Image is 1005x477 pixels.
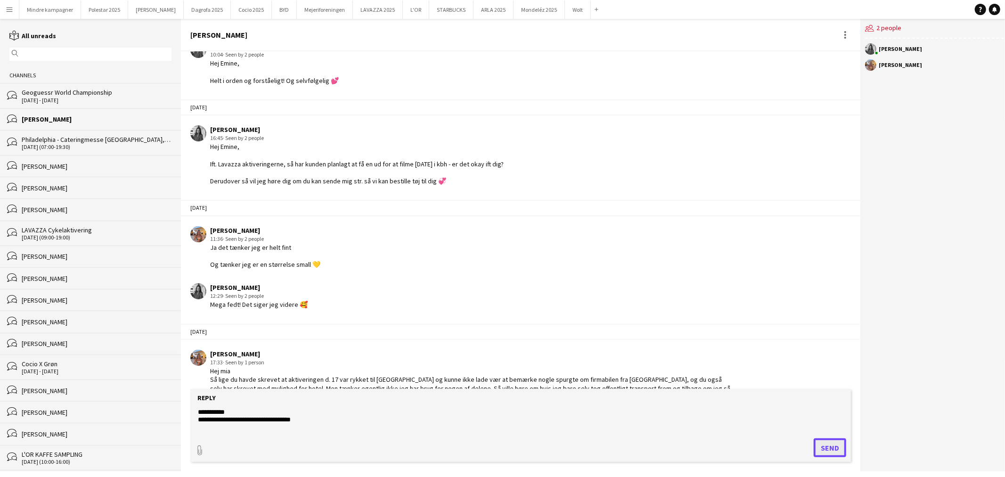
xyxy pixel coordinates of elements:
button: ARLA 2025 [474,0,514,19]
div: [DATE] - [DATE] [22,368,172,375]
button: Send [814,438,846,457]
div: [PERSON_NAME] [210,283,308,292]
div: [PERSON_NAME] [22,184,172,192]
div: Cocio X Grøn [22,360,172,368]
div: [PERSON_NAME] [22,339,172,348]
button: Polestar 2025 [81,0,128,19]
div: [PERSON_NAME] [22,430,172,438]
div: Hej Emine, Ift. Lavazza aktiveringerne, så har kunden planlagt at få en ud for at filme [DATE] i ... [210,142,504,185]
div: [PERSON_NAME] [22,387,172,395]
div: Mega fedt! Det siger jeg videre 🥰 [210,300,308,309]
div: [PERSON_NAME] [22,162,172,171]
span: · Seen by 2 people [223,235,264,242]
div: [DATE] [181,99,860,115]
div: [DATE] [181,200,860,216]
div: [PERSON_NAME] [22,206,172,214]
label: Reply [197,394,216,402]
div: Geoguessr World Championship [22,88,172,97]
div: 10:04 [210,50,339,59]
button: Dagrofa 2025 [184,0,231,19]
div: [PERSON_NAME] [879,62,922,68]
span: · Seen by 1 person [223,359,264,366]
div: [PERSON_NAME] [22,296,172,304]
div: 17:33 [210,358,734,367]
span: · Seen by 2 people [223,292,264,299]
button: Mejeriforeningen [297,0,353,19]
div: [DATE] (10:00-16:00) [22,459,172,465]
div: [DATE] (07:00-19:30) [22,144,172,150]
button: BYD [272,0,297,19]
div: [PERSON_NAME] [190,31,247,39]
button: Wolt [565,0,591,19]
span: · Seen by 2 people [223,51,264,58]
div: 2 people [865,19,1004,39]
div: [DATE] (09:00-19:00) [22,234,172,241]
button: Mondeléz 2025 [514,0,565,19]
div: [PERSON_NAME] [22,408,172,417]
button: STARBUCKS [429,0,474,19]
div: 12:29 [210,292,308,300]
div: Ja det tænker jeg er helt fint Og tænker jeg er en størrelse small 💛 [210,243,320,269]
a: All unreads [9,32,56,40]
button: LAVAZZA 2025 [353,0,403,19]
button: L'OR [403,0,429,19]
div: LAVAZZA Cykelaktivering [22,226,172,234]
div: Hej Emine, Helt i orden og forståeligt! Og selvfølgelig 💕 [210,59,339,85]
div: [PERSON_NAME] [22,115,172,123]
button: [PERSON_NAME] [128,0,184,19]
div: [PERSON_NAME] [879,46,922,52]
div: [DATE] [181,324,860,340]
div: [PERSON_NAME] [210,350,734,358]
div: Hej mia Så lige du havde skrevet at aktiveringen d. 17 var rykket til [GEOGRAPHIC_DATA] og kunne ... [210,367,734,401]
div: [PERSON_NAME] [22,318,172,326]
div: [DATE] - [DATE] [22,97,172,104]
div: [PERSON_NAME] [22,252,172,261]
div: L'OR KAFFE SAMPLING [22,450,172,459]
div: 11:36 [210,235,320,243]
div: 16:45 [210,134,504,142]
div: [PERSON_NAME] [210,125,504,134]
span: · Seen by 2 people [223,134,264,141]
div: Philadelphia - Cateringmesse [GEOGRAPHIC_DATA], Grenade - Cateringmesse Nord [22,135,172,144]
div: [PERSON_NAME] [22,274,172,283]
div: [PERSON_NAME] [210,226,320,235]
button: Mindre kampagner [19,0,81,19]
button: Cocio 2025 [231,0,272,19]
